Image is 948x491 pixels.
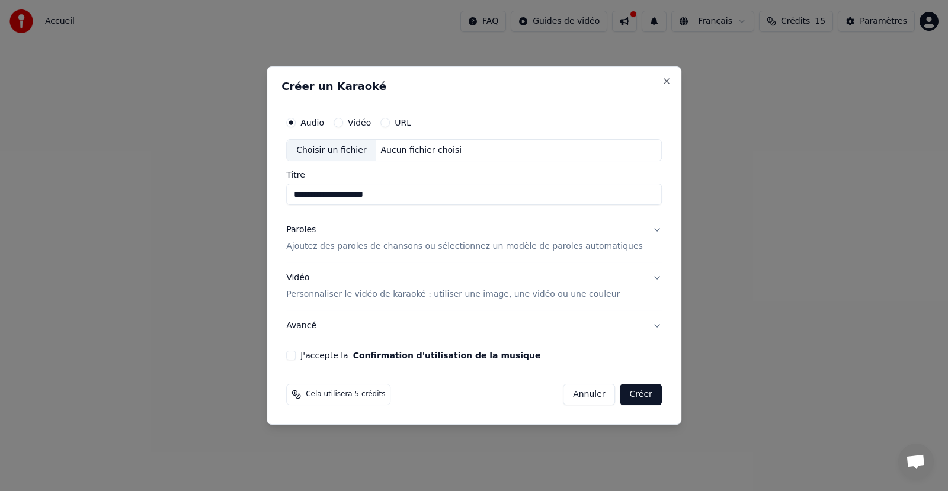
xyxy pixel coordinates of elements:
[306,390,385,399] span: Cela utilisera 5 crédits
[286,288,620,300] p: Personnaliser le vidéo de karaoké : utiliser une image, une vidéo ou une couleur
[286,215,662,262] button: ParolesAjoutez des paroles de chansons ou sélectionnez un modèle de paroles automatiques
[348,118,371,127] label: Vidéo
[300,118,324,127] label: Audio
[563,384,615,405] button: Annuler
[281,81,667,92] h2: Créer un Karaoké
[286,171,662,179] label: Titre
[286,224,316,236] div: Paroles
[376,145,467,156] div: Aucun fichier choisi
[620,384,662,405] button: Créer
[287,140,376,161] div: Choisir un fichier
[286,241,643,253] p: Ajoutez des paroles de chansons ou sélectionnez un modèle de paroles automatiques
[300,351,540,360] label: J'accepte la
[286,263,662,310] button: VidéoPersonnaliser le vidéo de karaoké : utiliser une image, une vidéo ou une couleur
[286,272,620,301] div: Vidéo
[395,118,411,127] label: URL
[286,310,662,341] button: Avancé
[353,351,541,360] button: J'accepte la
